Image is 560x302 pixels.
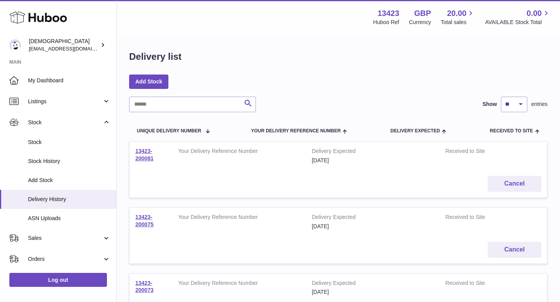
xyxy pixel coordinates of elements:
[135,214,154,227] a: 13423-200075
[28,196,110,203] span: Delivery History
[445,279,509,289] strong: Received to Site
[9,273,107,287] a: Log out
[28,158,110,165] span: Stock History
[28,177,110,184] span: Add Stock
[28,255,102,263] span: Orders
[447,8,466,19] span: 20.00
[29,38,99,52] div: [DEMOGRAPHIC_DATA]
[129,75,168,89] a: Add Stock
[137,128,201,134] span: Unique Delivery Number
[485,19,551,26] span: AVAILABLE Stock Total
[178,279,300,289] strong: Your Delivery Reference Number
[312,148,434,157] strong: Delivery Expected
[312,157,434,164] div: [DATE]
[28,77,110,84] span: My Dashboard
[488,242,541,258] button: Cancel
[445,148,509,157] strong: Received to Site
[29,45,114,52] span: [EMAIL_ADDRESS][DOMAIN_NAME]
[441,19,475,26] span: Total sales
[441,8,475,26] a: 20.00 Total sales
[312,279,434,289] strong: Delivery Expected
[483,101,497,108] label: Show
[251,128,341,134] span: Your Delivery Reference Number
[445,213,509,223] strong: Received to Site
[490,128,533,134] span: Received to Site
[28,98,102,105] span: Listings
[28,215,110,222] span: ASN Uploads
[312,223,434,230] div: [DATE]
[409,19,431,26] div: Currency
[28,139,110,146] span: Stock
[312,213,434,223] strong: Delivery Expected
[378,8,399,19] strong: 13423
[390,128,440,134] span: Delivery Expected
[414,8,431,19] strong: GBP
[135,280,154,293] a: 13423-200073
[178,213,300,223] strong: Your Delivery Reference Number
[488,176,541,192] button: Cancel
[485,8,551,26] a: 0.00 AVAILABLE Stock Total
[9,39,21,51] img: olgazyuz@outlook.com
[531,101,548,108] span: entries
[312,288,434,296] div: [DATE]
[28,119,102,126] span: Stock
[135,148,154,161] a: 13423-200081
[129,50,182,63] h1: Delivery list
[527,8,542,19] span: 0.00
[373,19,399,26] div: Huboo Ref
[178,148,300,157] strong: Your Delivery Reference Number
[28,234,102,242] span: Sales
